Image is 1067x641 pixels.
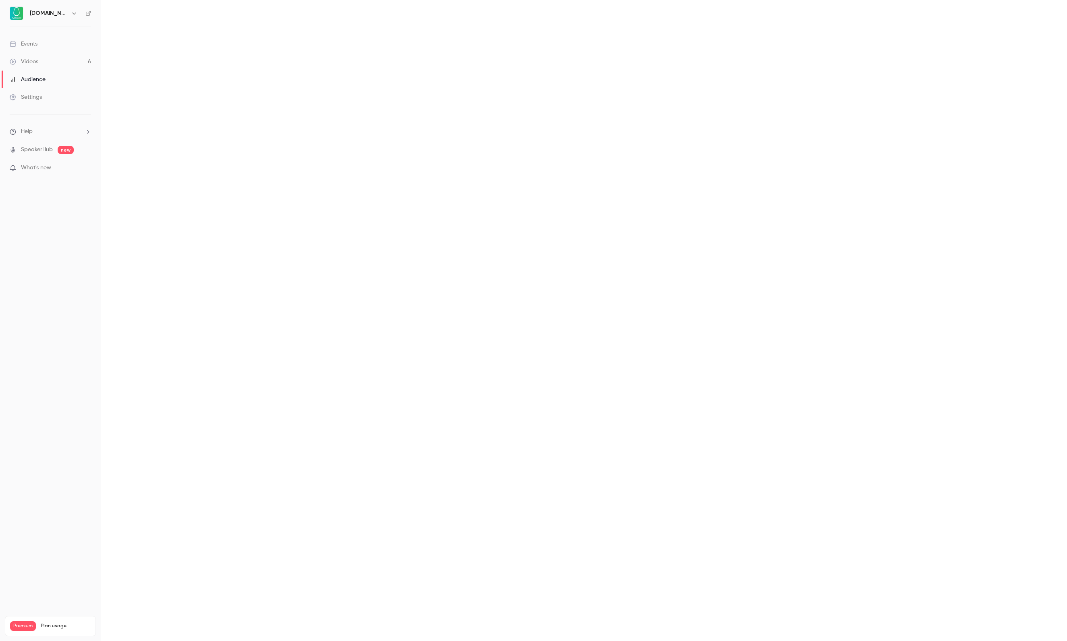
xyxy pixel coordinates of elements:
span: new [58,146,74,154]
div: Audience [10,75,46,83]
h6: [DOMAIN_NAME] [30,9,68,17]
div: Events [10,40,37,48]
div: Settings [10,93,42,101]
span: Help [21,127,33,136]
div: Videos [10,58,38,66]
a: SpeakerHub [21,146,53,154]
span: Premium [10,621,36,631]
img: Avokaado.io [10,7,23,20]
span: What's new [21,164,51,172]
span: Plan usage [41,623,91,629]
li: help-dropdown-opener [10,127,91,136]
